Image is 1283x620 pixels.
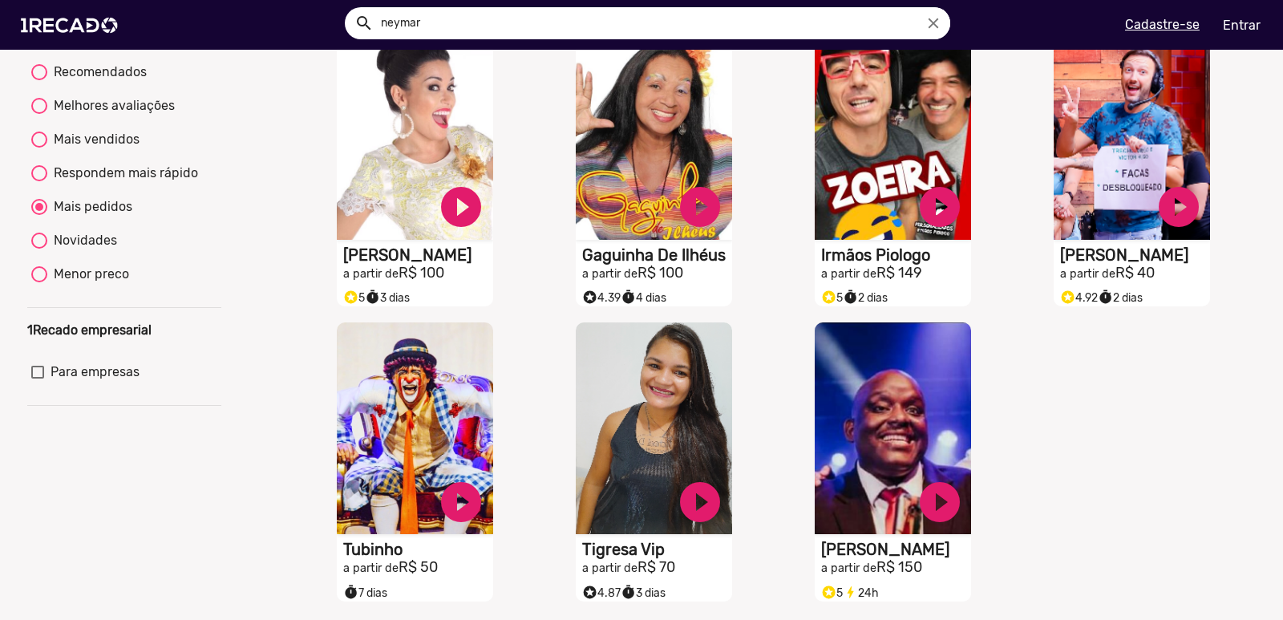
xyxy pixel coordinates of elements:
video: S1RECADO vídeos dedicados para fãs e empresas [815,322,971,534]
h2: R$ 70 [582,559,732,577]
a: play_circle_filled [916,478,964,526]
span: 5 [821,291,843,305]
small: stars [821,585,836,600]
h2: R$ 150 [821,559,971,577]
span: 5 [343,291,365,305]
small: timer [621,585,636,600]
i: Selo super talento [582,581,597,600]
button: Example home icon [349,8,377,36]
a: play_circle_filled [916,183,964,231]
h1: [PERSON_NAME] [343,245,493,265]
video: S1RECADO vídeos dedicados para fãs e empresas [576,28,732,240]
i: timer [343,581,358,600]
div: Novidades [47,231,117,250]
div: Recomendados [47,63,147,82]
div: Respondem mais rápido [47,164,198,183]
a: play_circle_filled [676,478,724,526]
u: Cadastre-se [1125,17,1200,32]
a: play_circle_filled [437,478,485,526]
h1: Irmãos Piologo [821,245,971,265]
h2: R$ 149 [821,265,971,282]
div: Melhores avaliações [47,96,175,115]
small: bolt [843,585,858,600]
a: play_circle_filled [676,183,724,231]
a: play_circle_filled [1155,183,1203,231]
small: timer [621,290,636,305]
small: stars [1060,290,1075,305]
i: timer [621,286,636,305]
i: timer [1098,286,1113,305]
span: Para empresas [51,363,140,382]
video: S1RECADO vídeos dedicados para fãs e empresas [815,28,971,240]
h1: Tigresa Vip [582,540,732,559]
small: timer [365,290,380,305]
small: timer [1098,290,1113,305]
h1: Gaguinha De Ilhéus [582,245,732,265]
h2: R$ 40 [1060,265,1210,282]
span: 2 dias [843,291,888,305]
span: 2 dias [1098,291,1143,305]
video: S1RECADO vídeos dedicados para fãs e empresas [1054,28,1210,240]
small: a partir de [821,561,876,575]
span: 4.92 [1060,291,1098,305]
i: Selo super talento [343,286,358,305]
video: S1RECADO vídeos dedicados para fãs e empresas [337,322,493,534]
b: 1Recado empresarial [27,322,152,338]
small: a partir de [1060,267,1115,281]
h2: R$ 50 [343,559,493,577]
div: Menor preco [47,265,129,284]
small: a partir de [343,561,399,575]
span: 5 [821,586,843,600]
span: 7 dias [343,586,387,600]
h1: [PERSON_NAME] [1060,245,1210,265]
i: Selo super talento [821,581,836,600]
small: timer [843,290,858,305]
small: stars [821,290,836,305]
i: timer [365,286,380,305]
small: a partir de [582,561,637,575]
small: stars [582,585,597,600]
small: stars [343,290,358,305]
span: 3 dias [365,291,410,305]
video: S1RECADO vídeos dedicados para fãs e empresas [576,322,732,534]
a: play_circle_filled [437,183,485,231]
div: Mais vendidos [47,130,140,149]
input: Pesquisar... [369,7,950,39]
mat-icon: Example home icon [354,14,374,33]
span: 4.87 [582,586,621,600]
video: S1RECADO vídeos dedicados para fãs e empresas [337,28,493,240]
h1: Tubinho [343,540,493,559]
h1: [PERSON_NAME] [821,540,971,559]
small: a partir de [582,267,637,281]
i: Selo super talento [1060,286,1075,305]
small: timer [343,585,358,600]
small: a partir de [821,267,876,281]
i: timer [621,581,636,600]
span: 24h [843,586,879,600]
h2: R$ 100 [582,265,732,282]
i: Selo super talento [582,286,597,305]
i: close [925,14,942,32]
i: timer [843,286,858,305]
span: 4.39 [582,291,621,305]
div: Mais pedidos [47,197,132,217]
small: a partir de [343,267,399,281]
span: 3 dias [621,586,666,600]
small: stars [582,290,597,305]
h2: R$ 100 [343,265,493,282]
i: bolt [843,581,858,600]
span: 4 dias [621,291,666,305]
a: Entrar [1212,11,1271,39]
i: Selo super talento [821,286,836,305]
